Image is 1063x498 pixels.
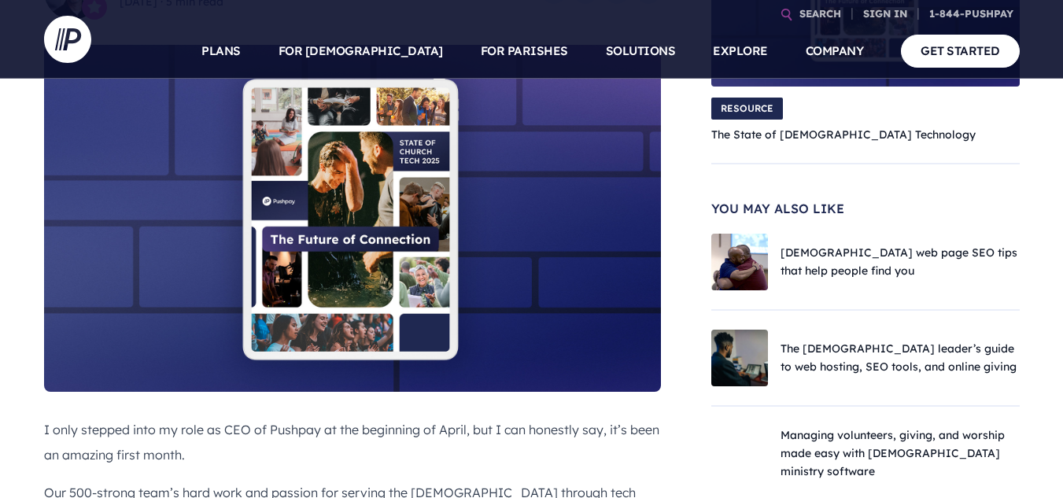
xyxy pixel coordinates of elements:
span: RESOURCE [711,98,783,120]
a: GET STARTED [901,35,1020,67]
a: Managing volunteers, giving, and worship made easy with [DEMOGRAPHIC_DATA] ministry software [781,428,1005,478]
p: I only stepped into my role as CEO of Pushpay at the beginning of April, but I can honestly say, ... [44,417,661,467]
a: PLANS [201,24,241,79]
a: The State of [DEMOGRAPHIC_DATA] Technology [711,127,976,142]
a: FOR [DEMOGRAPHIC_DATA] [279,24,443,79]
a: [DEMOGRAPHIC_DATA] web page SEO tips that help people find you [781,245,1017,278]
a: FOR PARISHES [481,24,568,79]
a: COMPANY [806,24,864,79]
a: The [DEMOGRAPHIC_DATA] leader’s guide to web hosting, SEO tools, and online giving [781,341,1017,374]
a: SOLUTIONS [606,24,676,79]
a: EXPLORE [713,24,768,79]
span: You May Also Like [711,202,1020,215]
